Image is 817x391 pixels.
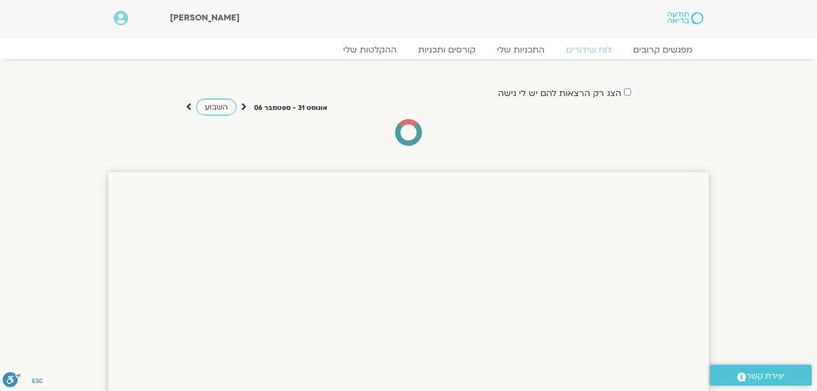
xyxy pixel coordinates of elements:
[486,45,555,55] a: התכניות שלי
[254,102,328,114] p: אוגוסט 31 - ספטמבר 06
[205,102,228,112] span: השבוע
[114,45,703,55] nav: Menu
[746,369,785,383] span: יצירת קשר
[407,45,486,55] a: קורסים ותכניות
[170,12,240,24] span: [PERSON_NAME]
[710,365,812,386] a: יצירת קשר
[196,99,236,115] a: השבוע
[498,88,621,98] label: הצג רק הרצאות להם יש לי גישה
[555,45,622,55] a: לוח שידורים
[622,45,703,55] a: מפגשים קרובים
[332,45,407,55] a: ההקלטות שלי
